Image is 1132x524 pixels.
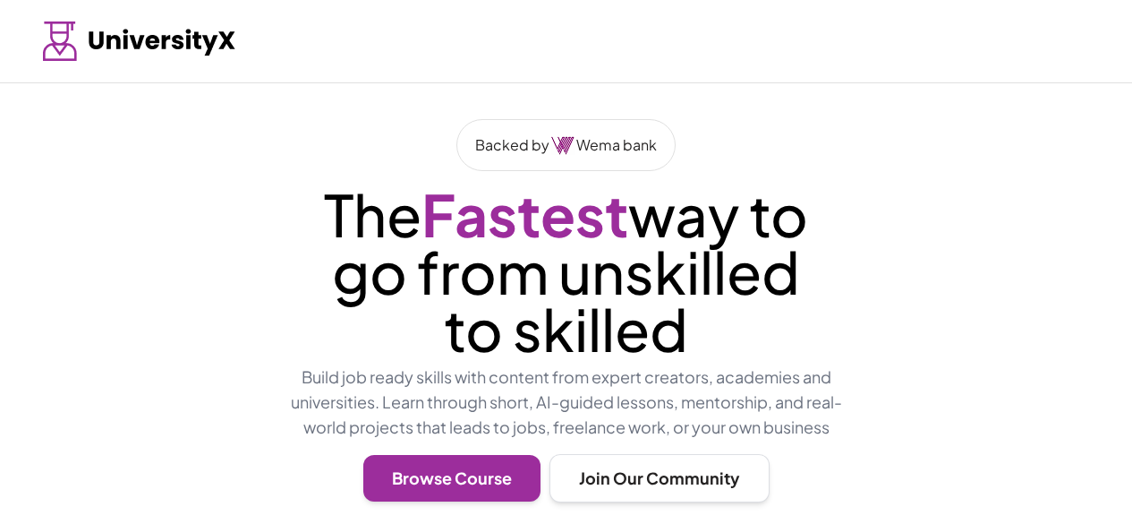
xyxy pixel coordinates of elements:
p: Backed by Wema bank [475,134,657,156]
button: Join Our Community [549,454,770,503]
button: Browse Course [363,455,540,502]
p: Build job ready skills with content from expert creators, academies and universities. Learn throu... [283,365,849,440]
p: The way to go from unskilled to skilled [283,185,849,357]
img: Logo [43,21,236,61]
span: Fastest [421,178,628,250]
